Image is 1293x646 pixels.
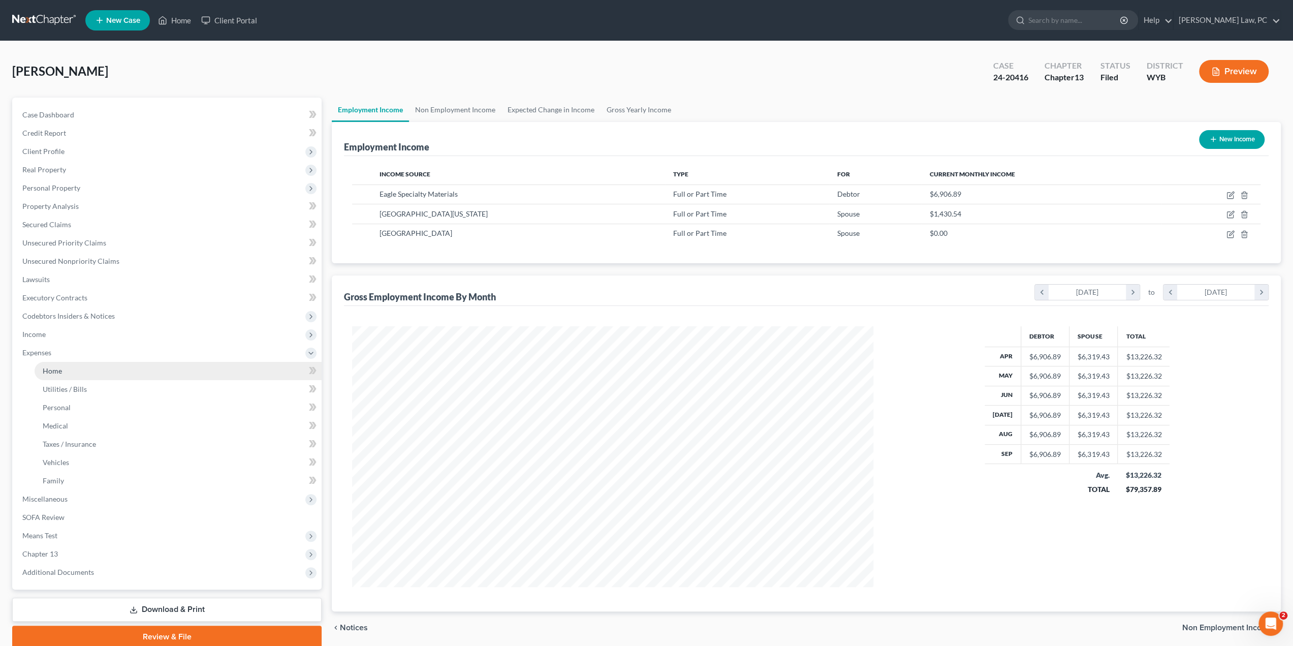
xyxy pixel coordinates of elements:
[22,220,71,229] span: Secured Claims
[1148,287,1155,297] span: to
[43,440,96,448] span: Taxes / Insurance
[22,147,65,156] span: Client Profile
[22,549,58,558] span: Chapter 13
[1118,347,1170,366] td: $13,226.32
[673,190,727,198] span: Full or Part Time
[1029,410,1061,420] div: $6,906.89
[930,229,948,237] span: $0.00
[35,472,322,490] a: Family
[1078,352,1109,362] div: $6,319.43
[1078,371,1109,381] div: $6,319.43
[22,110,74,119] span: Case Dashboard
[14,216,322,234] a: Secured Claims
[1118,406,1170,425] td: $13,226.32
[43,366,62,375] span: Home
[43,458,69,467] span: Vehicles
[1078,449,1109,459] div: $6,319.43
[1146,60,1183,72] div: District
[35,398,322,417] a: Personal
[1045,60,1084,72] div: Chapter
[1118,445,1170,464] td: $13,226.32
[673,209,727,218] span: Full or Part Time
[1146,72,1183,83] div: WYB
[22,238,106,247] span: Unsecured Priority Claims
[22,165,66,174] span: Real Property
[993,60,1028,72] div: Case
[1078,390,1109,401] div: $6,319.43
[1118,425,1170,444] td: $13,226.32
[1028,11,1121,29] input: Search by name...
[985,347,1021,366] th: Apr
[22,568,94,576] span: Additional Documents
[14,106,322,124] a: Case Dashboard
[1163,285,1177,300] i: chevron_left
[985,445,1021,464] th: Sep
[1182,624,1273,632] span: Non Employment Income
[1126,484,1162,495] div: $79,357.89
[22,275,50,284] span: Lawsuits
[601,98,677,122] a: Gross Yearly Income
[14,508,322,527] a: SOFA Review
[22,202,79,210] span: Property Analysis
[35,380,322,398] a: Utilities / Bills
[22,129,66,137] span: Credit Report
[1118,386,1170,405] td: $13,226.32
[1118,366,1170,386] td: $13,226.32
[14,234,322,252] a: Unsecured Priority Claims
[1199,60,1269,83] button: Preview
[22,348,51,357] span: Expenses
[1078,484,1110,495] div: TOTAL
[380,209,488,218] span: [GEOGRAPHIC_DATA][US_STATE]
[12,598,322,622] a: Download & Print
[1029,371,1061,381] div: $6,906.89
[1029,390,1061,401] div: $6,906.89
[985,366,1021,386] th: May
[14,124,322,142] a: Credit Report
[1075,72,1084,82] span: 13
[1045,72,1084,83] div: Chapter
[1029,352,1061,362] div: $6,906.89
[14,197,322,216] a: Property Analysis
[1100,72,1130,83] div: Filed
[985,425,1021,444] th: Aug
[501,98,601,122] a: Expected Change in Income
[985,406,1021,425] th: [DATE]
[380,170,430,178] span: Income Source
[1177,285,1255,300] div: [DATE]
[22,330,46,339] span: Income
[1126,285,1140,300] i: chevron_right
[1174,11,1280,29] a: [PERSON_NAME] Law, PC
[837,209,860,218] span: Spouse
[1021,326,1069,347] th: Debtor
[22,531,57,540] span: Means Test
[22,495,68,503] span: Miscellaneous
[332,98,409,122] a: Employment Income
[993,72,1028,83] div: 24-20416
[153,11,196,29] a: Home
[837,190,860,198] span: Debtor
[409,98,501,122] a: Non Employment Income
[14,252,322,270] a: Unsecured Nonpriority Claims
[1254,285,1268,300] i: chevron_right
[1126,470,1162,480] div: $13,226.32
[1078,429,1109,440] div: $6,319.43
[196,11,262,29] a: Client Portal
[1078,470,1110,480] div: Avg.
[837,170,850,178] span: For
[14,289,322,307] a: Executory Contracts
[1139,11,1173,29] a: Help
[380,190,458,198] span: Eagle Specialty Materials
[43,385,87,393] span: Utilities / Bills
[1199,130,1265,149] button: New Income
[344,141,429,153] div: Employment Income
[43,421,68,430] span: Medical
[930,170,1015,178] span: Current Monthly Income
[22,293,87,302] span: Executory Contracts
[837,229,860,237] span: Spouse
[106,17,140,24] span: New Case
[1100,60,1130,72] div: Status
[43,476,64,485] span: Family
[673,229,727,237] span: Full or Part Time
[1258,611,1283,636] iframe: Intercom live chat
[1078,410,1109,420] div: $6,319.43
